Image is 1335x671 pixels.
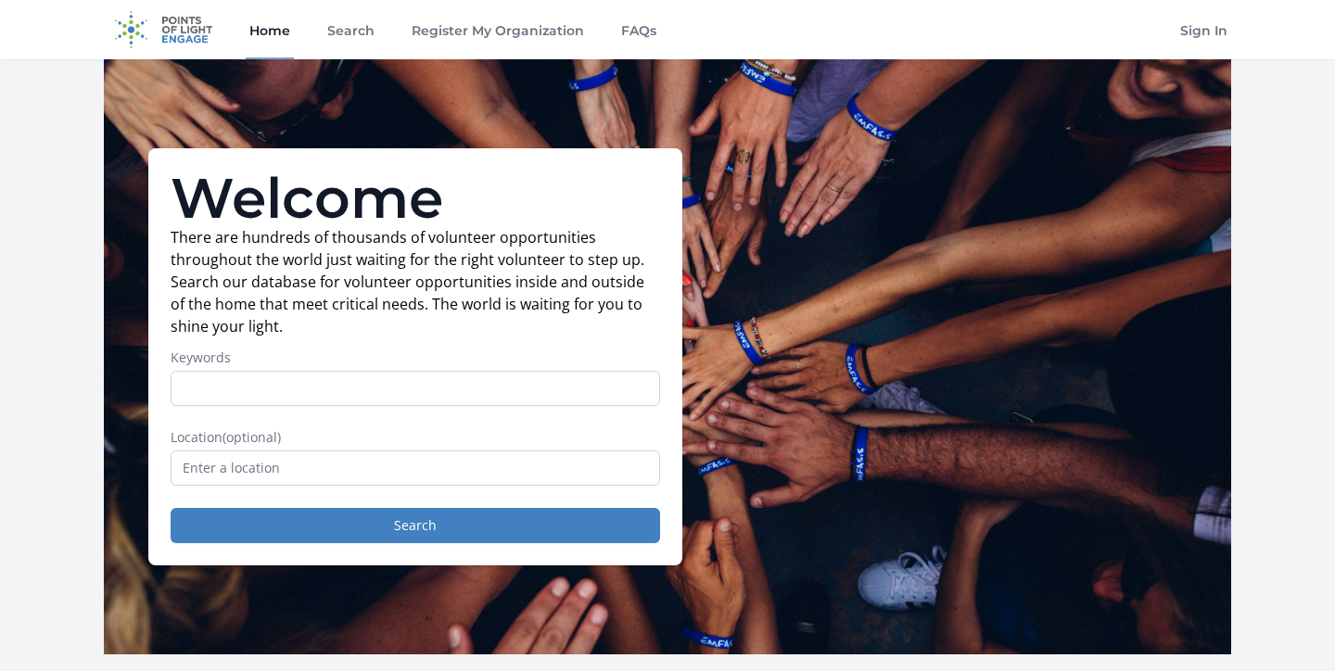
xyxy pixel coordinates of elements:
input: Enter a location [171,450,660,486]
span: (optional) [222,428,281,446]
h1: Welcome [171,171,660,226]
label: Keywords [171,348,660,367]
p: There are hundreds of thousands of volunteer opportunities throughout the world just waiting for ... [171,226,660,337]
button: Search [171,508,660,543]
label: Location [171,428,660,447]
